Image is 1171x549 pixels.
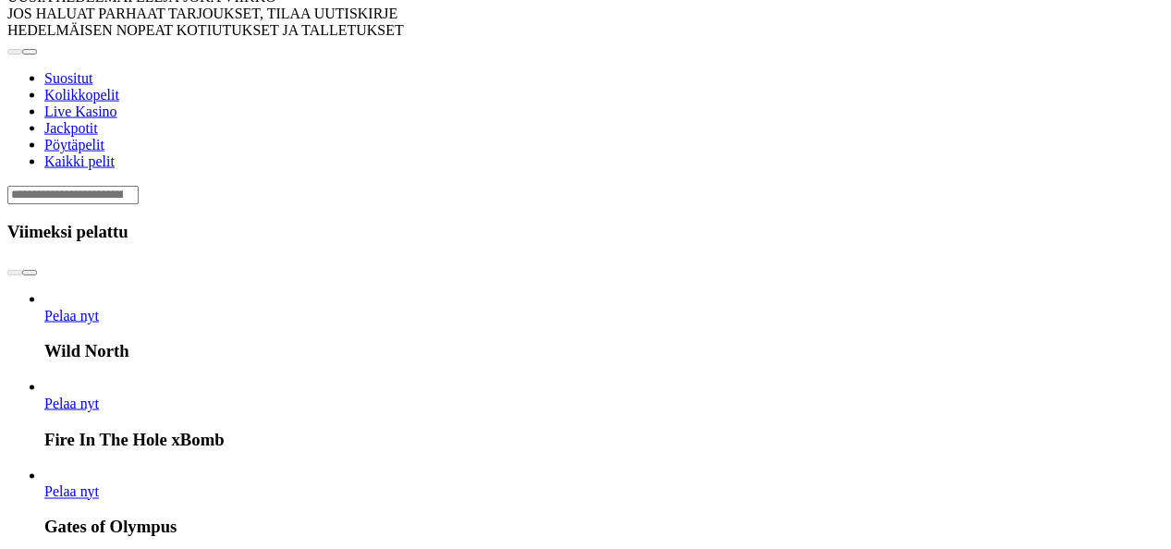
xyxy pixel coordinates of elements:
[44,104,117,119] a: Live Kasino
[44,341,1164,361] h3: Wild North
[44,308,99,323] span: Pelaa nyt
[44,120,98,136] a: Jackpotit
[7,49,22,55] button: prev slide
[22,49,37,55] button: next slide
[7,22,404,38] span: HEDELMÄISEN NOPEAT KOTIUTUKSET JA TALLETUKSET
[44,137,104,152] a: Pöytäpelit
[7,186,139,204] input: Search
[44,308,99,323] a: Wild North
[44,468,1164,539] article: Gates of Olympus
[7,6,397,21] span: JOS HALUAT PARHAAT TARJOUKSET, TILAA UUTISKIRJE
[44,70,92,86] a: Suositut
[22,270,37,275] button: next slide
[44,484,99,500] a: Gates of Olympus
[44,518,1164,538] h3: Gates of Olympus
[7,39,1164,170] nav: Lobby
[44,396,99,411] a: Fire In The Hole xBomb
[44,430,1164,450] h3: Fire In The Hole xBomb
[44,379,1164,450] article: Fire In The Hole xBomb
[44,396,99,411] span: Pelaa nyt
[7,222,1164,242] h3: Viimeksi pelattu
[44,87,119,103] a: Kolikkopelit
[44,484,99,500] span: Pelaa nyt
[44,153,115,169] span: Kaikki pelit
[7,39,1164,204] header: Lobby
[44,291,1164,362] article: Wild North
[7,270,22,275] button: prev slide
